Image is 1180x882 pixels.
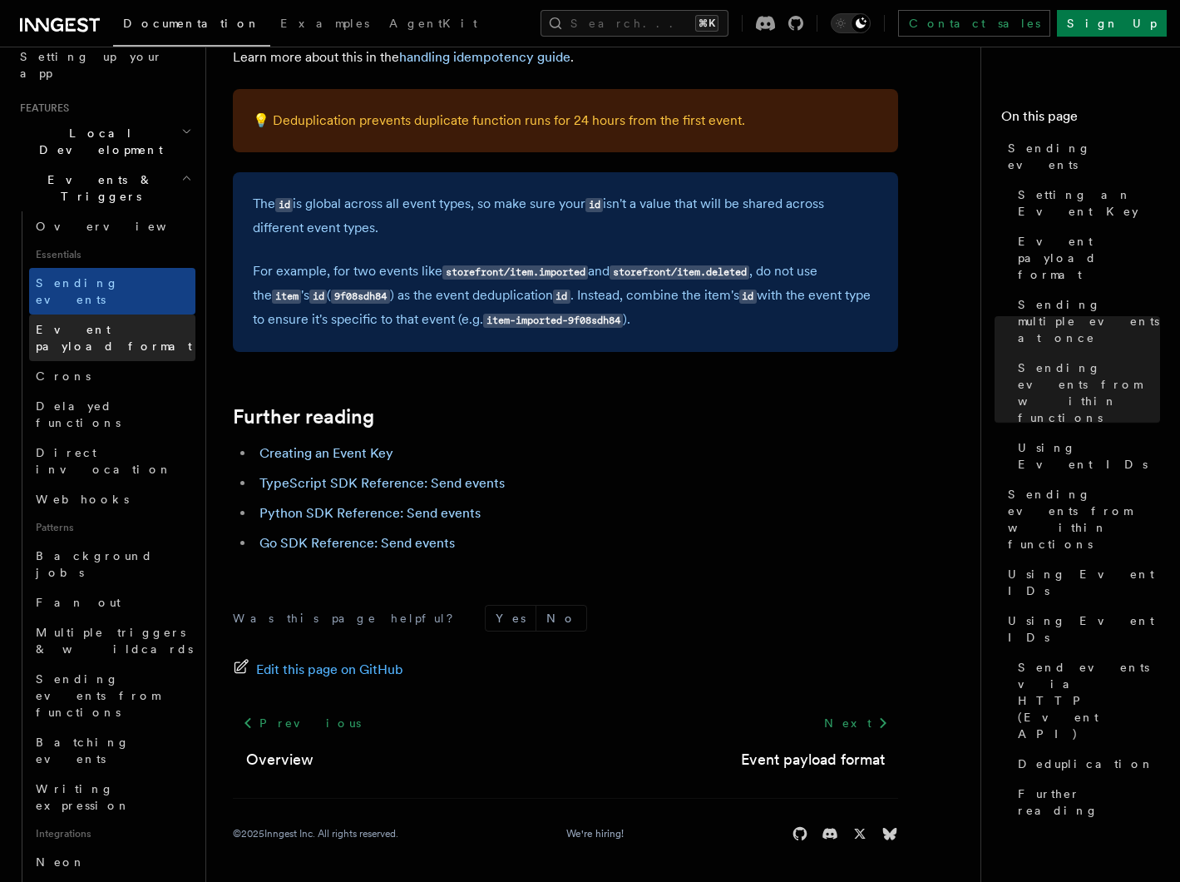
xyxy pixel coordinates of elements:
[1018,233,1160,283] span: Event payload format
[1018,439,1160,473] span: Using Event IDs
[36,369,91,383] span: Crons
[898,10,1050,37] a: Contact sales
[29,847,195,877] a: Neon
[536,606,586,631] button: No
[1018,359,1160,426] span: Sending events from within functions
[585,198,603,212] code: id
[113,5,270,47] a: Documentation
[20,50,163,80] span: Setting up your app
[36,549,153,579] span: Background jobs
[233,827,398,840] div: © 2025 Inngest Inc. All rights reserved.
[1057,10,1167,37] a: Sign Up
[280,17,369,30] span: Examples
[739,290,757,304] code: id
[29,587,195,617] a: Fan out
[399,49,570,65] a: handling idempotency guide
[1008,486,1160,552] span: Sending events from within functions
[36,220,207,233] span: Overview
[1008,140,1160,173] span: Sending events
[233,46,898,69] p: Learn more about this in the .
[1011,749,1160,779] a: Deduplication
[1011,779,1160,825] a: Further reading
[36,493,129,506] span: Webhooks
[123,17,260,30] span: Documentation
[1018,186,1160,220] span: Setting an Event Key
[29,391,195,438] a: Delayed functions
[29,664,195,727] a: Sending events from functions
[233,610,465,627] p: Was this page helpful?
[233,405,374,429] a: Further reading
[259,475,505,491] a: TypeScript SDK Reference: Send events
[36,323,192,353] span: Event payload format
[13,125,181,158] span: Local Development
[29,315,195,361] a: Event payload format
[695,15,718,32] kbd: ⌘K
[29,820,195,847] span: Integrations
[1001,559,1160,606] a: Using Event IDs
[253,260,878,332] p: For example, for two events like and , do not use the 's ( ) as the event deduplication . Instead...
[1011,433,1160,479] a: Using Event IDs
[553,290,570,304] code: id
[814,708,898,738] a: Next
[13,171,181,205] span: Events & Triggers
[259,445,393,461] a: Creating an Event Key
[309,290,327,304] code: id
[13,118,195,165] button: Local Development
[541,10,728,37] button: Search...⌘K
[610,265,749,280] code: storefront/item.deleted
[253,109,878,132] p: 💡 Deduplication prevents duplicate function runs for 24 hours from the first event.
[233,708,370,738] a: Previous
[270,5,379,45] a: Examples
[259,505,481,521] a: Python SDK Reference: Send events
[1008,566,1160,599] span: Using Event IDs
[1018,785,1160,819] span: Further reading
[13,42,195,88] a: Setting up your app
[29,484,195,514] a: Webhooks
[36,276,119,306] span: Sending events
[36,855,86,869] span: Neon
[566,827,624,840] a: We're hiring!
[331,290,389,304] code: 9f08sdh84
[253,192,878,240] p: The is global across all event types, so make sure your isn't a value that will be shared across ...
[1018,296,1160,346] span: Sending multiple events at once
[256,658,403,681] span: Edit this page on GitHub
[275,198,293,212] code: id
[36,596,121,609] span: Fan out
[36,446,172,476] span: Direct invocation
[29,727,195,774] a: Batching events
[831,13,871,33] button: Toggle dark mode
[486,606,536,631] button: Yes
[379,5,487,45] a: AgentKit
[272,290,301,304] code: item
[36,736,130,766] span: Batching events
[29,241,195,268] span: Essentials
[1011,180,1160,226] a: Setting an Event Key
[36,626,193,656] span: Multiple triggers & wildcards
[29,774,195,820] a: Writing expression
[1001,479,1160,559] a: Sending events from within functions
[29,211,195,241] a: Overview
[29,268,195,315] a: Sending events
[1001,133,1160,180] a: Sending events
[29,617,195,664] a: Multiple triggers & wildcards
[1001,107,1160,133] h4: On this page
[29,541,195,587] a: Background jobs
[1011,290,1160,353] a: Sending multiple events at once
[233,658,403,681] a: Edit this page on GitHub
[1018,756,1154,772] span: Deduplication
[741,748,885,771] a: Event payload format
[1011,353,1160,433] a: Sending events from within functions
[1008,612,1160,646] span: Using Event IDs
[1011,652,1160,749] a: Send events via HTTP (Event API)
[36,399,121,429] span: Delayed functions
[13,165,195,211] button: Events & Triggers
[36,782,131,812] span: Writing expression
[259,535,455,551] a: Go SDK Reference: Send events
[483,314,623,328] code: item-imported-9f08sdh84
[1011,226,1160,290] a: Event payload format
[36,672,160,719] span: Sending events from functions
[29,438,195,484] a: Direct invocation
[29,361,195,391] a: Crons
[1001,606,1160,652] a: Using Event IDs
[246,748,314,771] a: Overview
